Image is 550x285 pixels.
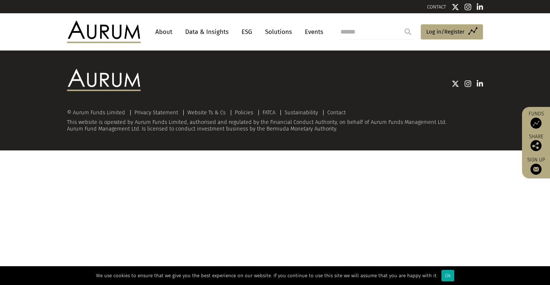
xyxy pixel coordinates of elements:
img: Linkedin icon [477,80,483,87]
img: Aurum Logo [67,69,141,91]
img: Twitter icon [452,80,459,87]
a: Funds [526,111,546,129]
a: ESG [238,25,256,39]
a: Website Ts & Cs [187,109,226,116]
a: Sustainability [285,109,318,116]
img: Instagram icon [465,80,471,87]
a: Events [301,25,323,39]
img: Share this post [530,140,542,151]
input: Submit [401,24,415,39]
img: Access Funds [530,118,542,129]
a: Log in/Register [421,24,483,40]
div: © Aurum Funds Limited [67,110,129,115]
a: Data & Insights [181,25,232,39]
span: Log in/Register [426,27,465,36]
a: Contact [327,109,346,116]
div: This website is operated by Aurum Funds Limited, authorised and regulated by the Financial Conduc... [67,110,483,132]
a: Policies [235,109,253,116]
img: Instagram icon [465,3,471,11]
a: FATCA [262,109,275,116]
a: CONTACT [427,4,446,10]
img: Twitter icon [452,3,459,11]
div: Share [526,134,546,151]
a: Solutions [261,25,296,39]
a: Privacy Statement [134,109,178,116]
img: Linkedin icon [477,3,483,11]
a: About [152,25,176,39]
img: Aurum [67,21,141,43]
